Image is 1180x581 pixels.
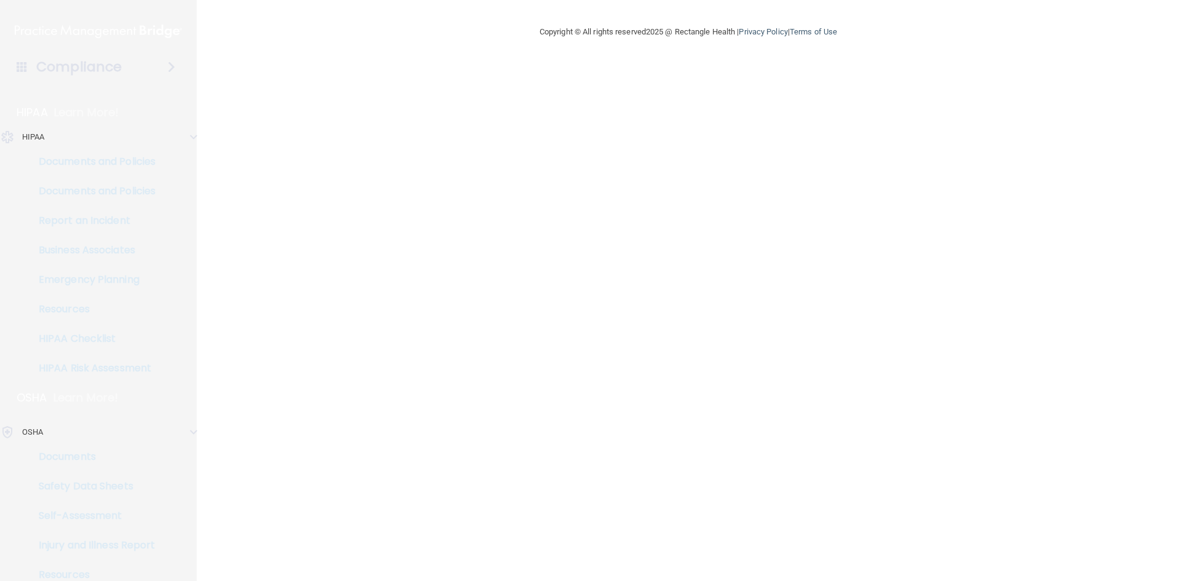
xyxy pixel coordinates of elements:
[8,333,176,345] p: HIPAA Checklist
[8,244,176,256] p: Business Associates
[8,185,176,197] p: Documents and Policies
[464,12,913,52] div: Copyright © All rights reserved 2025 @ Rectangle Health | |
[8,510,176,522] p: Self-Assessment
[36,58,122,76] h4: Compliance
[8,451,176,463] p: Documents
[8,569,176,581] p: Resources
[8,215,176,227] p: Report an Incident
[790,27,837,36] a: Terms of Use
[22,130,45,144] p: HIPAA
[15,19,182,44] img: PMB logo
[739,27,787,36] a: Privacy Policy
[8,156,176,168] p: Documents and Policies
[22,425,43,440] p: OSHA
[8,362,176,374] p: HIPAA Risk Assessment
[17,390,47,405] p: OSHA
[54,105,119,120] p: Learn More!
[8,480,176,492] p: Safety Data Sheets
[53,390,119,405] p: Learn More!
[8,539,176,551] p: Injury and Illness Report
[8,303,176,315] p: Resources
[17,105,48,120] p: HIPAA
[8,274,176,286] p: Emergency Planning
